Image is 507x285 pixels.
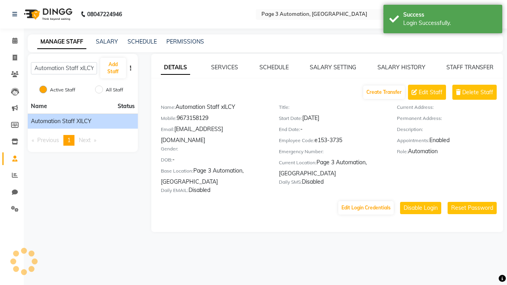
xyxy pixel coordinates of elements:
[279,115,302,122] label: Start Date:
[37,137,59,144] span: Previous
[67,137,71,144] span: 1
[161,115,177,122] label: Mobile:
[31,62,97,74] input: Search Staff
[397,126,423,133] label: Description:
[79,137,91,144] span: Next
[279,158,385,178] div: Page 3 Automation, [GEOGRAPHIC_DATA]
[96,38,118,45] a: SALARY
[128,38,157,45] a: SCHEDULE
[338,201,394,215] button: Edit Login Credentials
[211,64,238,71] a: SERVICES
[310,64,356,71] a: SALARY SETTING
[106,86,123,93] label: All Staff
[161,104,175,111] label: Name:
[363,85,405,99] button: Create Transfer
[31,103,47,110] span: Name
[161,186,267,197] div: Disabled
[446,64,494,71] a: STAFF TRANSFER
[20,3,74,25] img: logo
[397,147,503,158] div: Automation
[397,137,429,144] label: Appointments:
[397,148,408,155] label: Role:
[279,104,290,111] label: Title:
[259,64,289,71] a: SCHEDULE
[462,88,493,97] span: Delete Staff
[87,3,122,25] b: 08047224946
[400,202,441,214] button: Disable Login
[161,167,193,175] label: Base Location:
[419,88,442,97] span: Edit Staff
[100,58,126,78] button: Add Staff
[50,86,75,93] label: Active Staff
[31,117,91,125] span: Automation Staff xlLCY
[279,159,316,166] label: Current Location:
[279,178,385,189] div: Disabled
[28,135,138,146] nav: Pagination
[118,102,135,110] span: Status
[279,137,314,144] label: Employee Code:
[279,136,385,147] div: e153-3735
[161,145,178,152] label: Gender:
[279,125,385,136] div: -
[161,125,267,144] div: [EMAIL_ADDRESS][DOMAIN_NAME]
[161,156,267,167] div: -
[279,114,385,125] div: [DATE]
[403,19,496,27] div: Login Successfully.
[408,85,446,100] button: Edit Staff
[448,202,497,214] button: Reset Password
[279,148,324,155] label: Emergency Number:
[279,126,300,133] label: End Date:
[397,136,503,147] div: Enabled
[161,187,189,194] label: Daily EMAIL:
[161,114,267,125] div: 9673158129
[161,61,190,75] a: DETAILS
[37,35,86,49] a: MANAGE STAFF
[161,126,174,133] label: Email:
[397,115,442,122] label: Permanent Address:
[279,179,302,186] label: Daily SMS:
[161,103,267,114] div: Automation Staff xlLCY
[403,11,496,19] div: Success
[161,156,172,163] label: DOB:
[377,64,425,71] a: SALARY HISTORY
[166,38,204,45] a: PERMISSIONS
[452,85,497,100] button: Delete Staff
[397,104,434,111] label: Current Address:
[161,167,267,186] div: Page 3 Automation, [GEOGRAPHIC_DATA]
